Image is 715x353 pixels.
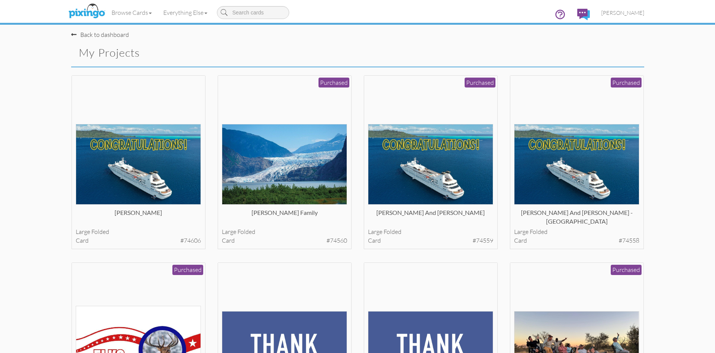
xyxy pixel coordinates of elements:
div: card [514,236,639,245]
span: large [222,228,236,235]
span: folded [384,228,401,235]
a: Back to dashboard [71,31,129,38]
span: #74559 [473,236,493,245]
div: [PERSON_NAME] and [PERSON_NAME] [368,208,493,224]
div: [PERSON_NAME] Family [222,208,347,224]
span: large [368,228,382,235]
a: Everything Else [158,3,213,22]
span: folded [237,228,255,235]
input: Search cards [217,6,289,19]
img: 134777-1-1755536911107-00386f01f5e436f4-qa.jpg [514,124,639,205]
div: [PERSON_NAME] [76,208,201,224]
img: 134909-1-1755684199803-3518f17c6c71bf87-qa.jpg [76,124,201,205]
a: [PERSON_NAME] [596,3,650,22]
span: [PERSON_NAME] [601,10,644,16]
span: large [76,228,90,235]
span: folded [530,228,548,235]
img: comments.svg [577,9,590,20]
a: Browse Cards [106,3,158,22]
div: Purchased [611,78,642,88]
h2: My Projects [79,47,344,59]
img: pixingo logo [67,2,107,21]
div: Purchased [172,265,203,275]
div: Purchased [318,78,349,88]
img: 134779-1-1755354614743-565ea052856075d0-qa.jpg [368,124,493,205]
div: [PERSON_NAME] and [PERSON_NAME] - [GEOGRAPHIC_DATA] [514,208,639,224]
div: Purchased [611,265,642,275]
div: card [222,236,347,245]
span: #74560 [326,236,347,245]
div: Purchased [465,78,495,88]
img: 134780-1-1755355802725-69e578b51036893f-qa.jpg [222,124,347,205]
div: card [368,236,493,245]
span: #74606 [180,236,201,245]
span: folded [91,228,109,235]
span: large [514,228,529,235]
span: #74558 [619,236,639,245]
div: card [76,236,201,245]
